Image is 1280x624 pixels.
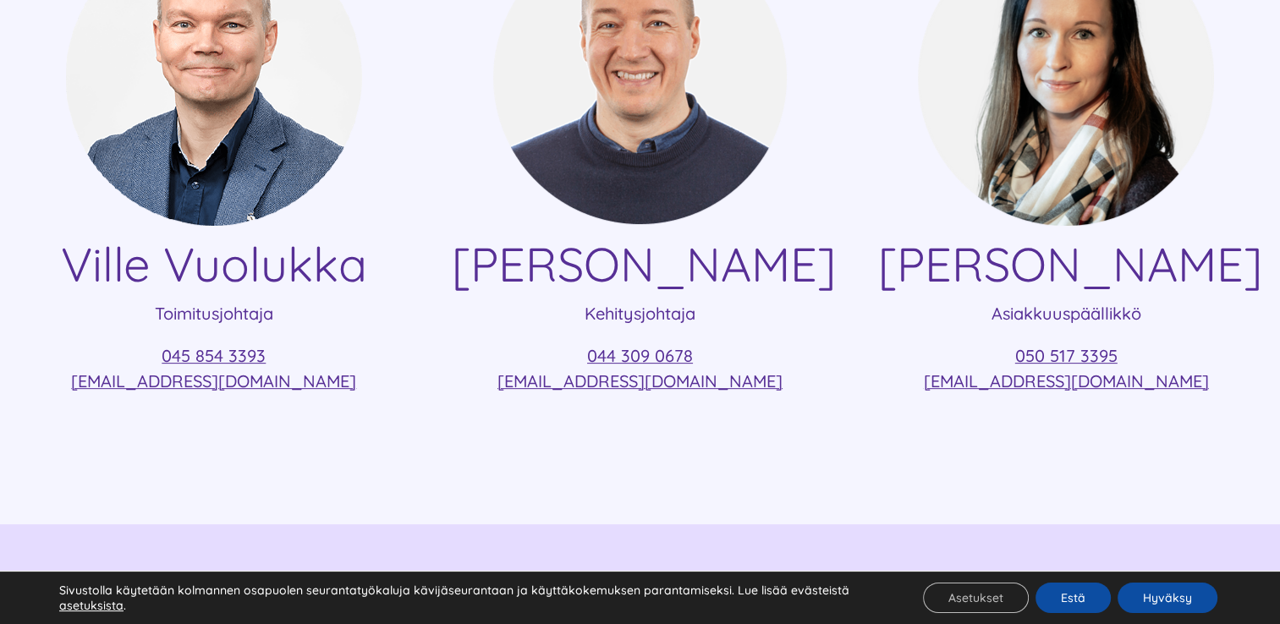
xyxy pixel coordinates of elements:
[877,301,1255,326] p: Asiakkuuspäällikkö
[497,370,783,391] a: [EMAIL_ADDRESS][DOMAIN_NAME]
[923,583,1029,613] button: Asetukset
[25,236,403,293] h4: Ville Vuolukka
[877,236,1255,293] h4: [PERSON_NAME]
[1118,583,1217,613] button: Hyväksy
[1036,583,1111,613] button: Estä
[25,301,403,326] p: Toimitusjohtaja
[71,370,356,391] a: [EMAIL_ADDRESS][DOMAIN_NAME]
[162,345,266,366] a: 045 854 3393
[924,370,1209,391] a: [EMAIL_ADDRESS][DOMAIN_NAME]
[587,345,693,366] a: 044 309 0678
[59,598,124,613] button: asetuksista
[452,236,829,293] h4: [PERSON_NAME]
[452,301,829,326] p: Kehitysjohtaja
[1015,345,1118,366] a: 050 517 3395
[59,583,882,613] p: Sivustolla käytetään kolmannen osapuolen seurantatyökaluja kävijäseurantaan ja käyttäkokemuksen p...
